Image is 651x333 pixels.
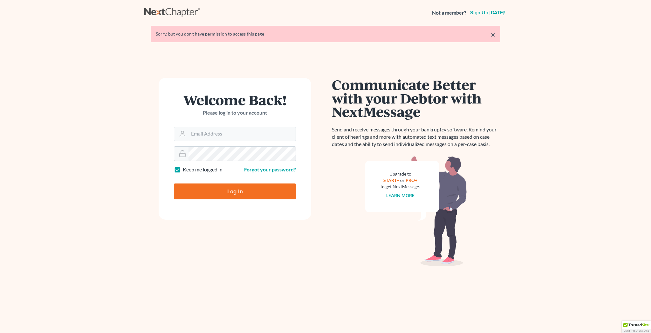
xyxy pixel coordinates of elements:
[380,171,420,177] div: Upgrade to
[400,177,405,183] span: or
[432,9,466,17] strong: Not a member?
[365,156,467,267] img: nextmessage_bg-59042aed3d76b12b5cd301f8e5b87938c9018125f34e5fa2b7a6b67550977c72.svg
[332,126,500,148] p: Send and receive messages through your bankruptcy software. Remind your client of hearings and mo...
[174,183,296,199] input: Log In
[406,177,417,183] a: PRO+
[156,31,495,37] div: Sorry, but you don't have permission to access this page
[383,177,399,183] a: START+
[188,127,296,141] input: Email Address
[332,78,500,118] h1: Communicate Better with your Debtor with NextMessage
[491,31,495,38] a: ×
[174,93,296,107] h1: Welcome Back!
[380,183,420,190] div: to get NextMessage.
[386,193,415,198] a: Learn more
[469,10,507,15] a: Sign up [DATE]!
[244,166,296,172] a: Forgot your password?
[174,109,296,117] p: Please log in to your account
[622,321,651,333] div: TrustedSite Certified
[183,166,223,173] label: Keep me logged in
